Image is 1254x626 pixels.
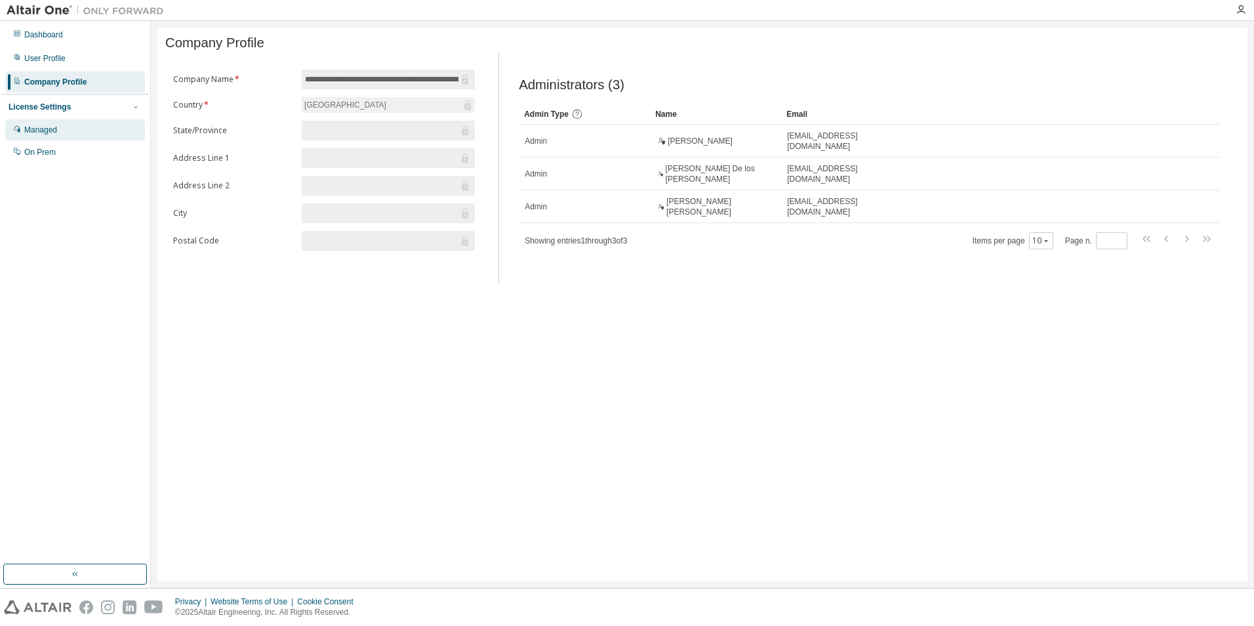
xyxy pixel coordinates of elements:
[173,125,294,136] label: State/Province
[787,196,906,217] span: [EMAIL_ADDRESS][DOMAIN_NAME]
[787,131,906,152] span: [EMAIL_ADDRESS][DOMAIN_NAME]
[165,35,264,51] span: Company Profile
[525,236,627,245] span: Showing entries 1 through 3 of 3
[519,77,624,93] span: Administrators (3)
[24,77,87,87] div: Company Profile
[24,147,56,157] div: On Prem
[173,153,294,163] label: Address Line 1
[4,600,71,614] img: altair_logo.svg
[9,102,71,112] div: License Settings
[173,180,294,191] label: Address Line 2
[297,596,361,607] div: Cookie Consent
[973,232,1053,249] span: Items per page
[525,201,547,212] span: Admin
[173,100,294,110] label: Country
[173,208,294,219] label: City
[525,136,547,146] span: Admin
[175,607,361,618] p: © 2025 Altair Engineering, Inc. All Rights Reserved.
[302,97,475,113] div: [GEOGRAPHIC_DATA]
[24,30,63,40] div: Dashboard
[173,74,294,85] label: Company Name
[144,600,163,614] img: youtube.svg
[668,136,733,146] span: [PERSON_NAME]
[101,600,115,614] img: instagram.svg
[787,163,906,184] span: [EMAIL_ADDRESS][DOMAIN_NAME]
[79,600,93,614] img: facebook.svg
[1032,236,1050,246] button: 10
[123,600,136,614] img: linkedin.svg
[1065,232,1127,249] span: Page n.
[666,163,776,184] span: [PERSON_NAME] De los [PERSON_NAME]
[786,104,907,125] div: Email
[24,53,66,64] div: User Profile
[524,110,569,119] span: Admin Type
[7,4,171,17] img: Altair One
[302,98,388,112] div: [GEOGRAPHIC_DATA]
[173,236,294,246] label: Postal Code
[525,169,547,179] span: Admin
[175,596,211,607] div: Privacy
[211,596,297,607] div: Website Terms of Use
[24,125,57,135] div: Managed
[666,196,775,217] span: [PERSON_NAME] [PERSON_NAME]
[655,104,776,125] div: Name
